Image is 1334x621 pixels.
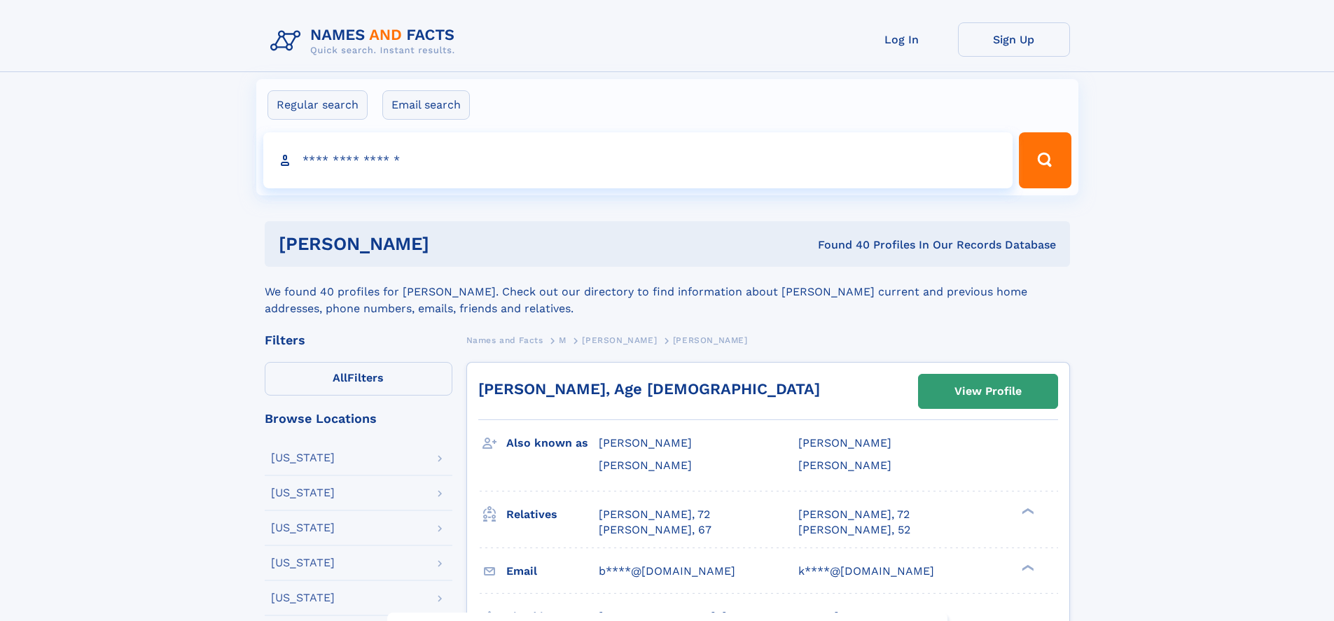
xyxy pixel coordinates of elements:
a: View Profile [919,375,1057,408]
a: Names and Facts [466,331,543,349]
h3: Email [506,559,599,583]
a: [PERSON_NAME] [582,331,657,349]
a: Log In [846,22,958,57]
span: All [333,371,347,384]
span: [PERSON_NAME] [798,436,891,449]
span: [PERSON_NAME] [673,335,748,345]
h3: Relatives [506,503,599,526]
a: M [559,331,567,349]
div: Found 40 Profiles In Our Records Database [623,237,1056,253]
span: [PERSON_NAME] [798,459,891,472]
a: [PERSON_NAME], 67 [599,522,711,538]
div: ❯ [1018,563,1035,572]
img: Logo Names and Facts [265,22,466,60]
div: View Profile [954,375,1022,407]
label: Regular search [268,90,368,120]
input: search input [263,132,1013,188]
div: [US_STATE] [271,522,335,533]
div: We found 40 profiles for [PERSON_NAME]. Check out our directory to find information about [PERSON... [265,267,1070,317]
h1: [PERSON_NAME] [279,235,624,253]
span: [PERSON_NAME] [599,459,692,472]
h3: Also known as [506,431,599,455]
button: Search Button [1019,132,1071,188]
label: Email search [382,90,470,120]
div: [US_STATE] [271,452,335,463]
div: [US_STATE] [271,487,335,498]
a: [PERSON_NAME], 72 [599,507,710,522]
span: [PERSON_NAME] [599,436,692,449]
span: M [559,335,567,345]
a: [PERSON_NAME], 52 [798,522,910,538]
a: [PERSON_NAME], Age [DEMOGRAPHIC_DATA] [478,380,820,398]
a: [PERSON_NAME], 72 [798,507,910,522]
div: Filters [265,334,452,347]
div: [US_STATE] [271,557,335,568]
label: Filters [265,362,452,396]
a: Sign Up [958,22,1070,57]
div: ❯ [1018,506,1035,515]
span: [PERSON_NAME] [582,335,657,345]
div: [US_STATE] [271,592,335,603]
div: Browse Locations [265,412,452,425]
